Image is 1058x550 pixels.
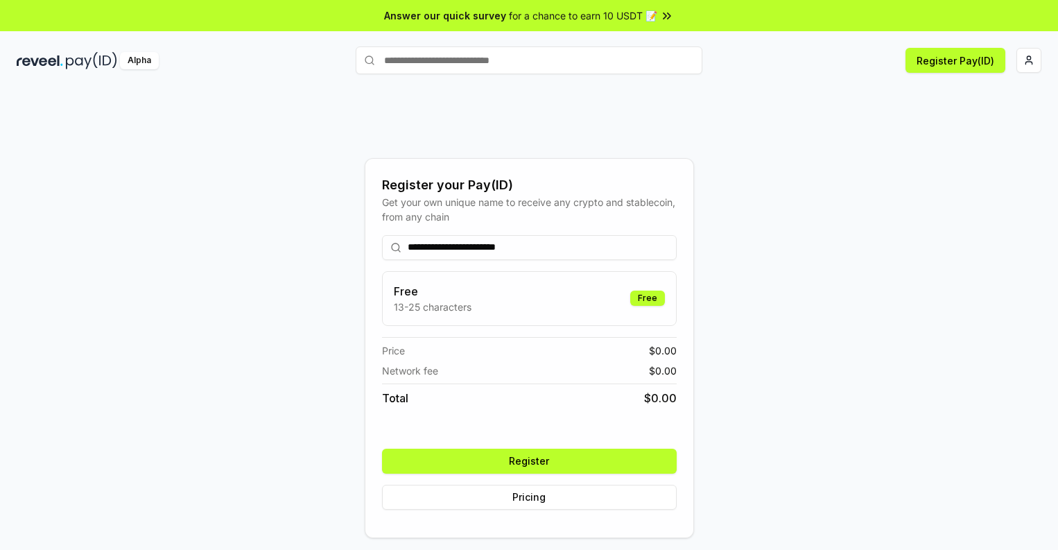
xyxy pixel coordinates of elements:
[382,175,677,195] div: Register your Pay(ID)
[382,449,677,474] button: Register
[382,343,405,358] span: Price
[382,390,408,406] span: Total
[17,52,63,69] img: reveel_dark
[394,300,471,314] p: 13-25 characters
[66,52,117,69] img: pay_id
[630,291,665,306] div: Free
[382,485,677,510] button: Pricing
[382,363,438,378] span: Network fee
[905,48,1005,73] button: Register Pay(ID)
[509,8,657,23] span: for a chance to earn 10 USDT 📝
[384,8,506,23] span: Answer our quick survey
[382,195,677,224] div: Get your own unique name to receive any crypto and stablecoin, from any chain
[120,52,159,69] div: Alpha
[649,363,677,378] span: $ 0.00
[644,390,677,406] span: $ 0.00
[649,343,677,358] span: $ 0.00
[394,283,471,300] h3: Free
